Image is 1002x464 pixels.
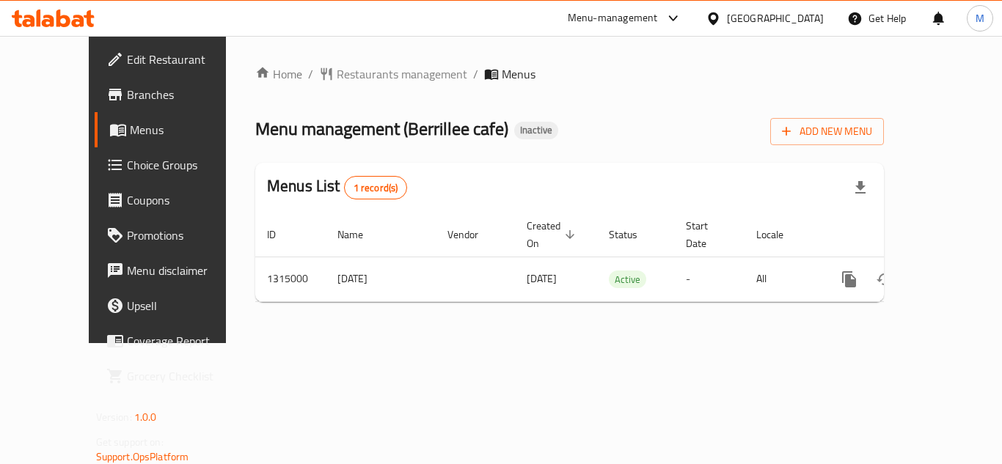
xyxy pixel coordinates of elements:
[95,77,256,112] a: Branches
[267,226,295,243] span: ID
[255,112,508,145] span: Menu management ( Berrillee cafe )
[447,226,497,243] span: Vendor
[686,217,727,252] span: Start Date
[127,86,244,103] span: Branches
[255,65,302,83] a: Home
[843,170,878,205] div: Export file
[832,262,867,297] button: more
[95,112,256,147] a: Menus
[134,408,157,427] span: 1.0.0
[344,176,408,199] div: Total records count
[527,269,557,288] span: [DATE]
[782,122,872,141] span: Add New Menu
[130,121,244,139] span: Menus
[337,226,382,243] span: Name
[127,262,244,279] span: Menu disclaimer
[745,257,820,301] td: All
[95,323,256,358] a: Coverage Report
[770,118,884,145] button: Add New Menu
[319,65,467,83] a: Restaurants management
[127,332,244,350] span: Coverage Report
[95,253,256,288] a: Menu disclaimer
[568,10,658,27] div: Menu-management
[95,288,256,323] a: Upsell
[756,226,802,243] span: Locale
[514,124,558,136] span: Inactive
[127,51,244,68] span: Edit Restaurant
[95,183,256,218] a: Coupons
[514,122,558,139] div: Inactive
[867,262,902,297] button: Change Status
[502,65,535,83] span: Menus
[95,42,256,77] a: Edit Restaurant
[326,257,436,301] td: [DATE]
[127,297,244,314] span: Upsell
[95,147,256,183] a: Choice Groups
[473,65,478,83] li: /
[95,218,256,253] a: Promotions
[255,65,884,83] nav: breadcrumb
[820,213,984,257] th: Actions
[127,367,244,385] span: Grocery Checklist
[674,257,745,301] td: -
[127,227,244,244] span: Promotions
[308,65,313,83] li: /
[337,65,467,83] span: Restaurants management
[255,257,326,301] td: 1315000
[609,271,646,288] span: Active
[267,175,407,199] h2: Menus List
[96,432,164,452] span: Get support on:
[96,408,132,427] span: Version:
[609,226,657,243] span: Status
[727,10,824,26] div: [GEOGRAPHIC_DATA]
[345,181,407,195] span: 1 record(s)
[976,10,984,26] span: M
[127,191,244,209] span: Coupons
[255,213,984,302] table: enhanced table
[527,217,579,252] span: Created On
[95,358,256,394] a: Grocery Checklist
[127,156,244,174] span: Choice Groups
